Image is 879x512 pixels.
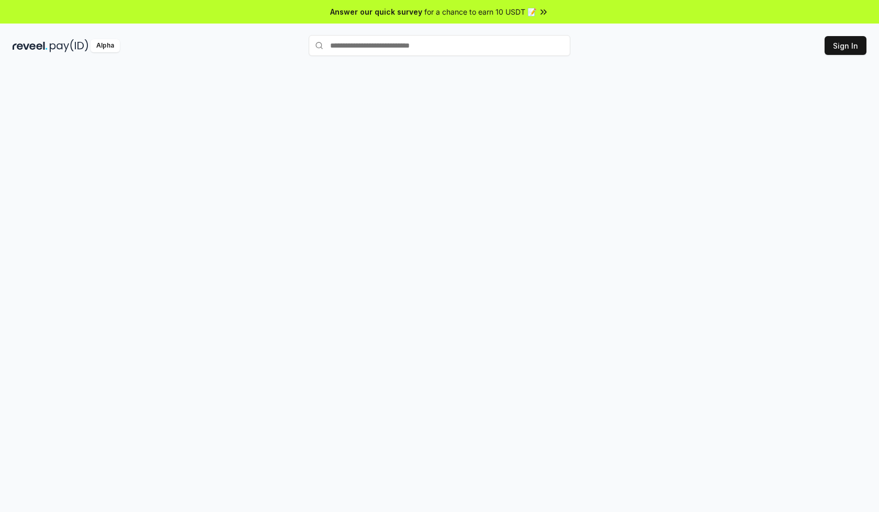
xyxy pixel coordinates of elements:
[424,6,536,17] span: for a chance to earn 10 USDT 📝
[13,39,48,52] img: reveel_dark
[50,39,88,52] img: pay_id
[330,6,422,17] span: Answer our quick survey
[91,39,120,52] div: Alpha
[825,36,866,55] button: Sign In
